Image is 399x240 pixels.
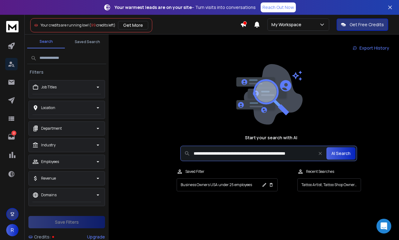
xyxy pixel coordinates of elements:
p: Job Titles [41,85,57,90]
button: R [6,224,19,236]
p: My Workspace [271,22,304,28]
button: Tattoo Artist, Tattoo Shop Owner, Tattoo Technician, Studio Manager, Receptionist, Body Art Speci... [297,178,361,191]
p: Employees [41,159,59,164]
div: Upgrade [87,234,105,240]
h1: Start your search with AI [245,135,297,141]
a: 2 [5,131,18,143]
p: Industry [41,143,56,148]
button: Search [27,35,65,48]
img: logo [6,21,19,32]
button: Business Owners USA under 25 employees [177,178,278,191]
a: Export History [348,42,394,54]
img: image [235,64,303,125]
button: Get Free Credits [337,18,388,31]
p: Recent Searches [306,169,334,174]
p: Revenue [41,176,56,181]
p: Reach Out Now [262,4,294,10]
p: – Turn visits into conversations [115,4,256,10]
button: AI Search [326,147,355,160]
p: Location [41,105,55,110]
p: Saved Filter [185,169,204,174]
p: Domains [41,193,57,197]
button: Saved Search [69,36,106,48]
p: Department [41,126,62,131]
p: Get Free Credits [350,22,384,28]
strong: Your warmest leads are on your site [115,4,192,10]
a: Reach Out Now [261,2,296,12]
div: Open Intercom Messenger [376,219,391,234]
button: Get More [118,21,148,30]
span: ( credits left) [89,22,115,28]
p: Business Owners USA under 25 employees [181,182,252,187]
span: Credits: [34,234,51,240]
span: Your credits are running low! [40,22,89,28]
h3: Filters [27,69,46,75]
p: Tattoo Artist, Tattoo Shop Owner, Tattoo Technician, Studio Manager, Receptionist, Body Art Speci... [301,182,357,187]
span: 99 [91,22,96,28]
p: 2 [11,131,16,136]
